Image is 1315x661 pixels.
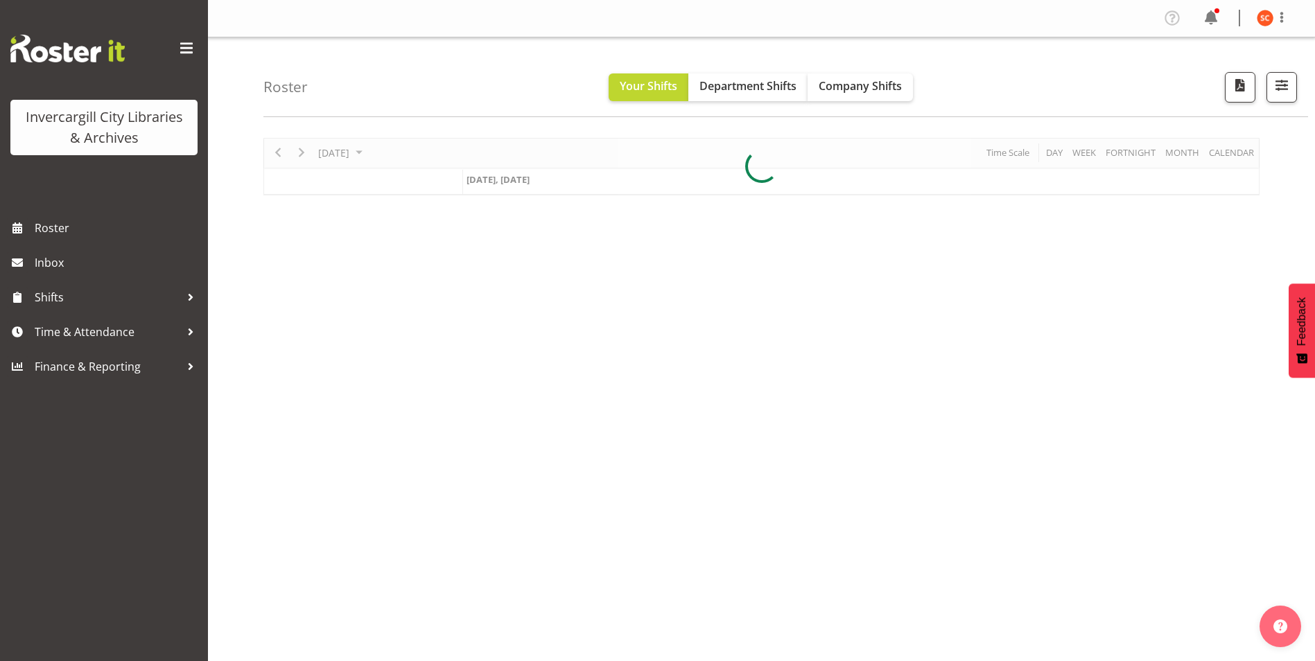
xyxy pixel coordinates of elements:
[35,218,201,238] span: Roster
[35,321,180,342] span: Time & Attendance
[819,78,902,94] span: Company Shifts
[35,287,180,308] span: Shifts
[35,252,201,273] span: Inbox
[263,79,308,95] h4: Roster
[1266,72,1297,103] button: Filter Shifts
[688,73,808,101] button: Department Shifts
[1225,72,1255,103] button: Download a PDF of the roster for the current day
[620,78,677,94] span: Your Shifts
[1273,619,1287,633] img: help-xxl-2.png
[609,73,688,101] button: Your Shifts
[1289,283,1315,378] button: Feedback - Show survey
[10,35,125,62] img: Rosterit website logo
[1257,10,1273,26] img: serena-casey11690.jpg
[808,73,913,101] button: Company Shifts
[24,107,184,148] div: Invercargill City Libraries & Archives
[1296,297,1308,346] span: Feedback
[699,78,796,94] span: Department Shifts
[35,356,180,377] span: Finance & Reporting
